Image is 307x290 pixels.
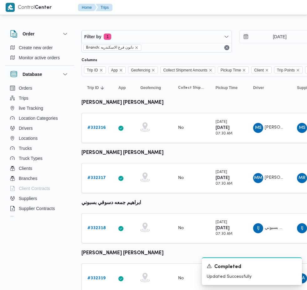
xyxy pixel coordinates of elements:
[81,58,97,63] label: Columns
[19,124,33,132] span: Drivers
[87,126,106,130] b: # 332316
[297,223,307,233] div: Ibrahem Jmuaah Dsaoqai Bsaioni
[216,132,232,135] small: 07:30 AM
[207,273,297,280] p: Updated Successfully
[301,223,303,233] span: IJ
[19,94,29,102] span: Trips
[87,67,98,74] span: Trip ID
[10,71,69,78] button: Database
[81,201,141,205] b: ابراهيم جمعه دسوقي بسبوني
[8,93,71,103] button: Trips
[178,125,184,131] div: No
[140,85,161,90] span: Geofencing
[78,4,97,11] button: Home
[86,45,133,50] span: Branch: دانون فرع الاسكندريه
[299,173,305,183] span: MR
[216,232,232,236] small: 07:30 AM
[223,44,231,51] button: Remove
[23,30,34,38] h3: Order
[81,251,164,256] b: [PERSON_NAME] [PERSON_NAME]
[253,173,263,183] div: Muhammad Mbrok Muhammad Abadalaatai
[108,66,126,73] span: App
[100,85,105,90] svg: Sorted in descending order
[214,263,241,271] span: Completed
[87,176,106,180] b: # 332317
[87,124,106,132] a: #332316
[119,68,123,72] button: Remove App from selection in this group
[216,126,230,130] b: [DATE]
[87,275,106,282] a: #332319
[8,163,71,173] button: Clients
[216,226,230,230] b: [DATE]
[19,185,50,192] span: Client Contracts
[87,276,106,280] b: # 332319
[178,276,184,281] div: No
[216,176,230,180] b: [DATE]
[297,123,307,133] div: Mahmood Sama Abadallah Ibrahem Khalaifah
[5,43,74,65] div: Order
[99,68,103,72] button: Remove Trip ID from selection in this group
[23,71,42,78] h3: Database
[216,171,227,174] small: [DATE]
[87,85,99,90] span: Trip ID; Sorted in descending order
[254,67,264,74] span: Client
[178,225,184,231] div: No
[8,133,71,143] button: Locations
[84,66,106,73] span: Trip ID
[216,182,232,186] small: 07:30 AM
[128,66,158,73] span: Geofencing
[87,226,106,230] b: # 332318
[265,68,269,72] button: Remove Client from selection in this group
[216,85,237,90] span: Pickup Time
[131,67,150,74] span: Geofencing
[218,66,249,73] span: Pickup Time
[87,224,106,232] a: #332318
[83,45,141,51] span: Branch: دانون فرع الاسكندريه
[221,67,241,74] span: Pickup Time
[104,34,111,40] span: 1 active filters
[8,143,71,153] button: Trucks
[19,205,55,212] span: Supplier Contracts
[8,214,71,224] button: Devices
[253,85,264,90] span: Driver
[85,83,110,93] button: Trip IDSorted in descending order
[253,123,263,133] div: Mahmood Sama Abadallah Ibrahem Khalaifah
[81,150,164,155] b: [PERSON_NAME] [PERSON_NAME]
[8,203,71,214] button: Supplier Contracts
[19,155,42,162] span: Truck Types
[116,83,132,93] button: App
[8,193,71,203] button: Suppliers
[19,175,37,182] span: Branches
[299,123,305,133] span: MS
[8,183,71,193] button: Client Contracts
[209,68,212,72] button: Remove Collect Shipment Amounts from selection in this group
[8,153,71,163] button: Truck Types
[8,173,71,183] button: Branches
[84,33,101,40] span: Filter by
[111,67,118,74] span: App
[178,175,184,181] div: No
[19,44,53,51] span: Create new order
[8,43,71,53] button: Create new order
[160,66,215,73] span: Collect Shipment Amounts
[19,84,32,92] span: Orders
[87,174,106,182] a: #332317
[274,66,303,73] span: Trip Points
[8,113,71,123] button: Location Categories
[6,3,15,12] img: X8yXhbKr1z7QwAAAABJRU5ErkJggg==
[8,53,71,63] button: Monitor active orders
[82,30,232,43] button: Filter by1 active filters
[19,134,38,142] span: Locations
[151,68,155,72] button: Remove Geofencing from selection in this group
[297,173,307,183] div: Muhammad Radha Ibrahem Said Ahmad Ali
[296,68,300,72] button: Remove Trip Points from selection in this group
[251,83,288,93] button: Driver
[5,83,74,219] div: Database
[81,100,164,105] b: [PERSON_NAME] [PERSON_NAME]
[251,66,272,73] span: Client
[253,223,263,233] div: Ibrahem Jmuaah Dsaoqai Bsboni
[19,104,43,112] span: live Tracking
[138,83,169,93] button: Geofencing
[10,30,69,38] button: Order
[35,5,52,10] b: Center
